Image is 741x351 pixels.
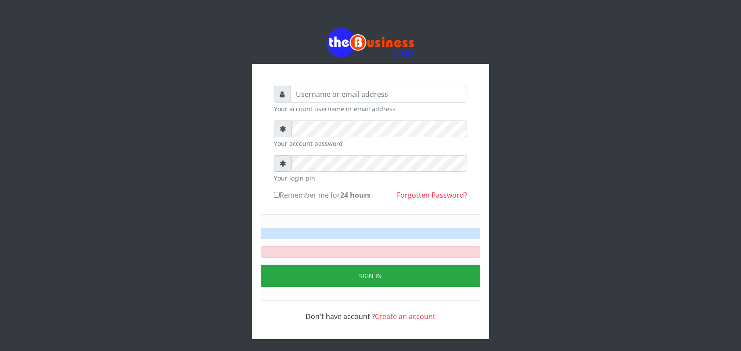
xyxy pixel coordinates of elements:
[274,301,467,322] div: Don't have account ?
[274,192,280,198] input: Remember me for24 hours
[274,139,467,148] small: Your account password
[274,104,467,113] small: Your account username or email address
[397,190,467,200] a: Forgotten Password?
[261,265,480,287] button: Sign in
[274,190,370,200] label: Remember me for
[290,86,467,103] input: Username or email address
[375,312,435,321] a: Create an account
[274,174,467,183] small: Your login pin
[340,190,370,200] b: 24 hours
